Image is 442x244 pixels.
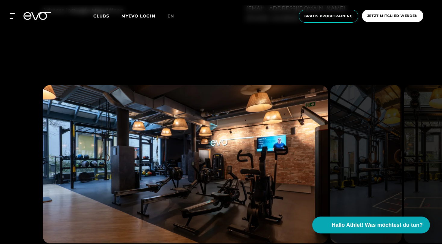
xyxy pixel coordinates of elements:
[93,13,109,19] span: Clubs
[367,13,418,18] span: Jetzt Mitglied werden
[93,13,121,19] a: Clubs
[43,85,328,243] img: evofitness
[312,217,430,233] button: Hallo Athlet! Was möchtest du tun?
[331,221,423,229] span: Hallo Athlet! Was möchtest du tun?
[121,13,155,19] a: MYEVO LOGIN
[167,13,181,20] a: en
[330,85,402,243] img: evofitness
[304,14,353,19] span: Gratis Probetraining
[167,13,174,19] span: en
[297,10,360,23] a: Gratis Probetraining
[360,10,425,23] a: Jetzt Mitglied werden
